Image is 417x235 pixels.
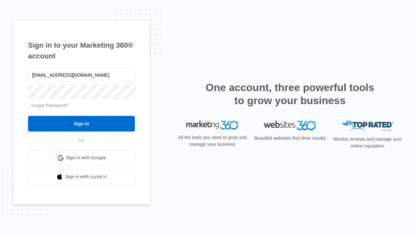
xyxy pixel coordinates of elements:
[28,169,135,185] a: Sign in with Apple Id
[31,103,68,108] a: Forgot Password?
[331,136,404,149] p: Monitor reviews and manage your online reputation
[28,40,135,61] h1: Sign in to your Marketing 360® account
[341,121,394,132] img: Top Rated Local
[66,154,106,161] span: Sign in with Google
[204,81,376,107] h2: One account, three powerful tools to grow your business
[65,173,107,180] span: Sign in with Apple Id
[28,116,135,132] input: Sign In
[28,68,135,82] input: Email
[264,121,316,130] img: Websites 360
[74,137,90,144] span: OR
[28,150,135,166] a: Sign in with Google
[186,121,238,130] img: Marketing 360
[176,134,249,148] p: All the tools you need to grow and manage your business
[253,135,326,142] p: Beautiful websites that drive results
